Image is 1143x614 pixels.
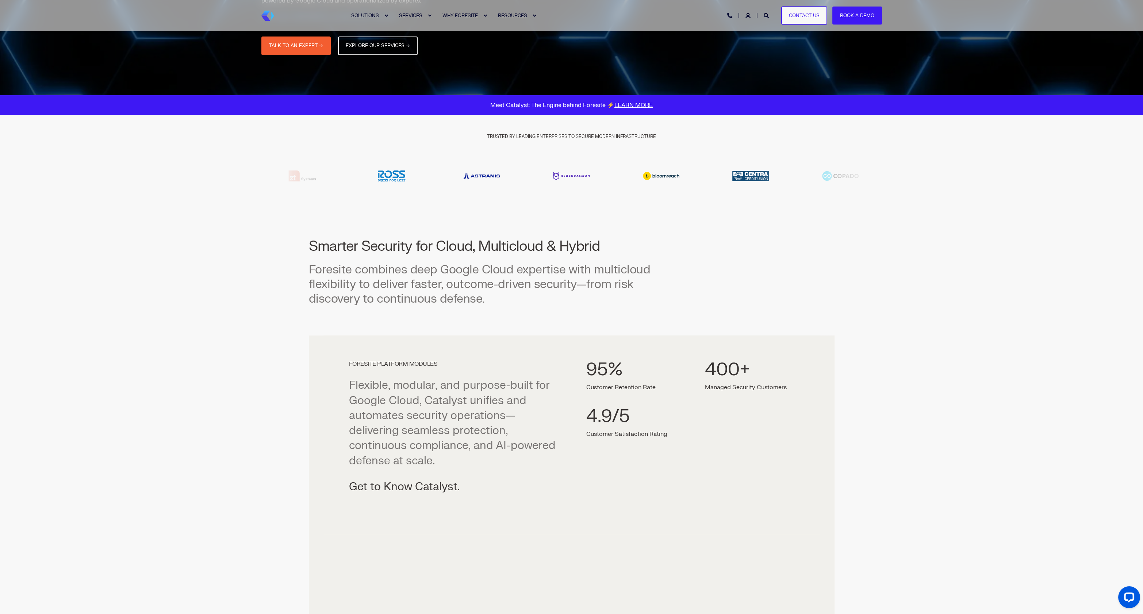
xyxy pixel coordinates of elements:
[586,431,667,437] p: Customer Satisfaction Rating
[586,408,667,425] div: 4.9/5
[705,361,787,379] div: 400+
[261,165,344,187] div: 19 / 20
[799,165,882,187] div: 5 / 20
[442,12,478,18] span: WHY FORESITE
[532,14,537,18] div: Expand RESOURCES
[349,479,557,494] p: Get to Know Catalyst.
[535,165,608,187] img: Blockdaemon logo
[714,165,787,187] img: Centra Credit Union logo
[764,12,770,18] a: Open Search
[586,361,667,379] div: 95%
[530,165,613,187] div: 2 / 20
[498,12,527,18] span: RESOURCES
[1112,583,1143,614] iframe: LiveChat chat widget
[309,262,655,306] h3: Foresite combines deep Google Cloud expertise with multicloud flexibility to deliver faster, outc...
[832,6,882,25] a: Book a Demo
[620,172,702,180] div: 3 / 20
[349,378,557,468] p: Flexible, modular, and purpose-built for Google Cloud, Catalyst unifies and automates security op...
[445,165,518,187] img: Astranis logo
[614,101,653,109] a: LEARN MORE
[804,165,877,187] img: Copado logo
[261,11,274,21] a: Back to Home
[586,384,667,390] p: Customer Retention Rate
[309,238,655,256] h2: Smarter Security for Cloud, Multicloud & Hybrid
[781,6,827,25] a: Contact Us
[266,165,339,187] img: ZT Systems logo
[490,101,653,109] span: Meet Catalyst: The Engine behind Foresite ⚡️
[261,37,331,55] a: TALK TO AN EXPERT →
[427,14,432,18] div: Expand SERVICES
[261,11,274,21] img: Foresite brand mark, a hexagon shape of blues with a directional arrow to the right hand side
[745,12,752,18] a: Login
[705,384,787,390] p: Managed Security Customers
[483,14,487,18] div: Expand WHY FORESITE
[487,134,656,139] span: TRUSTED BY LEADING ENTERPRISES TO SECURE MODERN INFRASTRUCTURE
[384,14,388,18] div: Expand SOLUTIONS
[441,165,523,187] div: 1 / 20
[356,165,429,187] img: Ross Stores logo
[349,361,557,367] h4: FORESITE PLATFORM MODULES
[351,165,433,187] div: 20 / 20
[710,165,792,187] div: 4 / 20
[351,12,379,18] span: SOLUTIONS
[625,172,698,180] img: Bloomreach logo
[338,37,418,55] a: EXPLORE OUR SERVICES →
